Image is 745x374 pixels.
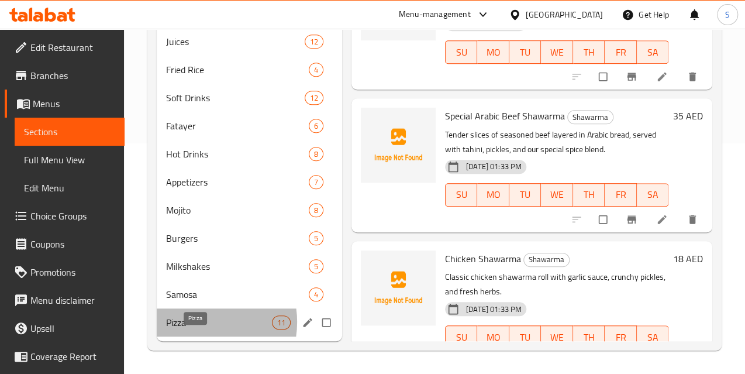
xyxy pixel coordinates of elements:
[605,183,636,207] button: FR
[166,203,308,217] span: Mojito
[309,147,323,161] div: items
[445,270,668,299] p: Classic chicken shawarma roll with garlic sauce, crunchy pickles, and fresh herbs.
[524,253,569,266] span: Shawarma
[166,147,308,161] span: Hot Drinks
[309,119,323,133] div: items
[5,314,125,342] a: Upsell
[24,125,115,139] span: Sections
[445,128,668,157] p: Tender slices of seasoned beef layered in Arabic bread, served with tahini, pickles, and our spec...
[5,202,125,230] a: Choice Groups
[157,168,342,196] div: Appetizers7
[309,289,323,300] span: 4
[166,35,304,49] span: Juices
[568,111,613,124] span: Shawarma
[641,44,664,61] span: SA
[305,91,323,105] div: items
[157,196,342,224] div: Mojito8
[309,205,323,216] span: 8
[157,56,342,84] div: Fried Rice4
[5,230,125,258] a: Coupons
[30,349,115,363] span: Coverage Report
[300,315,318,330] button: edit
[309,121,323,132] span: 6
[15,174,125,202] a: Edit Menu
[573,183,605,207] button: TH
[673,251,703,267] h6: 18 AED
[578,44,600,61] span: TH
[605,325,636,349] button: FR
[30,209,115,223] span: Choice Groups
[166,91,304,105] span: Soft Drinks
[609,329,632,346] span: FR
[30,265,115,279] span: Promotions
[33,97,115,111] span: Menus
[637,325,668,349] button: SA
[619,64,647,90] button: Branch-specific-item
[30,237,115,251] span: Coupons
[578,186,600,203] span: TH
[637,183,668,207] button: SA
[482,186,504,203] span: MO
[680,207,708,232] button: delete
[541,40,572,64] button: WE
[309,261,323,272] span: 5
[514,329,536,346] span: TU
[5,286,125,314] a: Menu disclaimer
[157,84,342,112] div: Soft Drinks12
[166,231,308,245] span: Burgers
[445,107,565,125] span: Special Arabic Beef Shawarma
[477,325,509,349] button: MO
[461,304,526,315] span: [DATE] 01:33 PM
[578,329,600,346] span: TH
[482,44,504,61] span: MO
[461,161,526,172] span: [DATE] 01:33 PM
[477,40,509,64] button: MO
[157,308,342,337] div: Pizza11edit
[166,175,308,189] span: Appetizers
[361,251,436,325] img: Chicken Shawarma
[509,40,541,64] button: TU
[573,40,605,64] button: TH
[5,33,125,61] a: Edit Restaurant
[166,315,271,330] span: Pizza
[361,108,436,183] img: Special Arabic Beef Shawarma
[157,280,342,308] div: Samosa4
[592,208,616,231] span: Select to update
[450,186,472,203] span: SU
[541,325,572,349] button: WE
[619,207,647,232] button: Branch-specific-item
[673,108,703,124] h6: 35 AED
[24,181,115,195] span: Edit Menu
[509,325,541,349] button: TU
[482,329,504,346] span: MO
[309,233,323,244] span: 5
[445,250,521,267] span: Chicken Shawarma
[546,186,568,203] span: WE
[166,259,308,273] span: Milkshakes
[5,342,125,370] a: Coverage Report
[24,153,115,167] span: Full Menu View
[567,110,613,124] div: Shawarma
[166,63,308,77] div: Fried Rice
[656,214,670,225] a: Edit menu item
[445,183,477,207] button: SU
[305,92,323,104] span: 12
[166,119,308,133] span: Fatayer
[272,315,291,330] div: items
[609,186,632,203] span: FR
[725,8,730,21] span: S
[680,64,708,90] button: delete
[157,252,342,280] div: Milkshakes5
[526,8,603,21] div: [GEOGRAPHIC_DATA]
[30,293,115,307] span: Menu disclaimer
[546,44,568,61] span: WE
[157,140,342,168] div: Hot Drinks8
[445,40,477,64] button: SU
[30,321,115,335] span: Upsell
[477,183,509,207] button: MO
